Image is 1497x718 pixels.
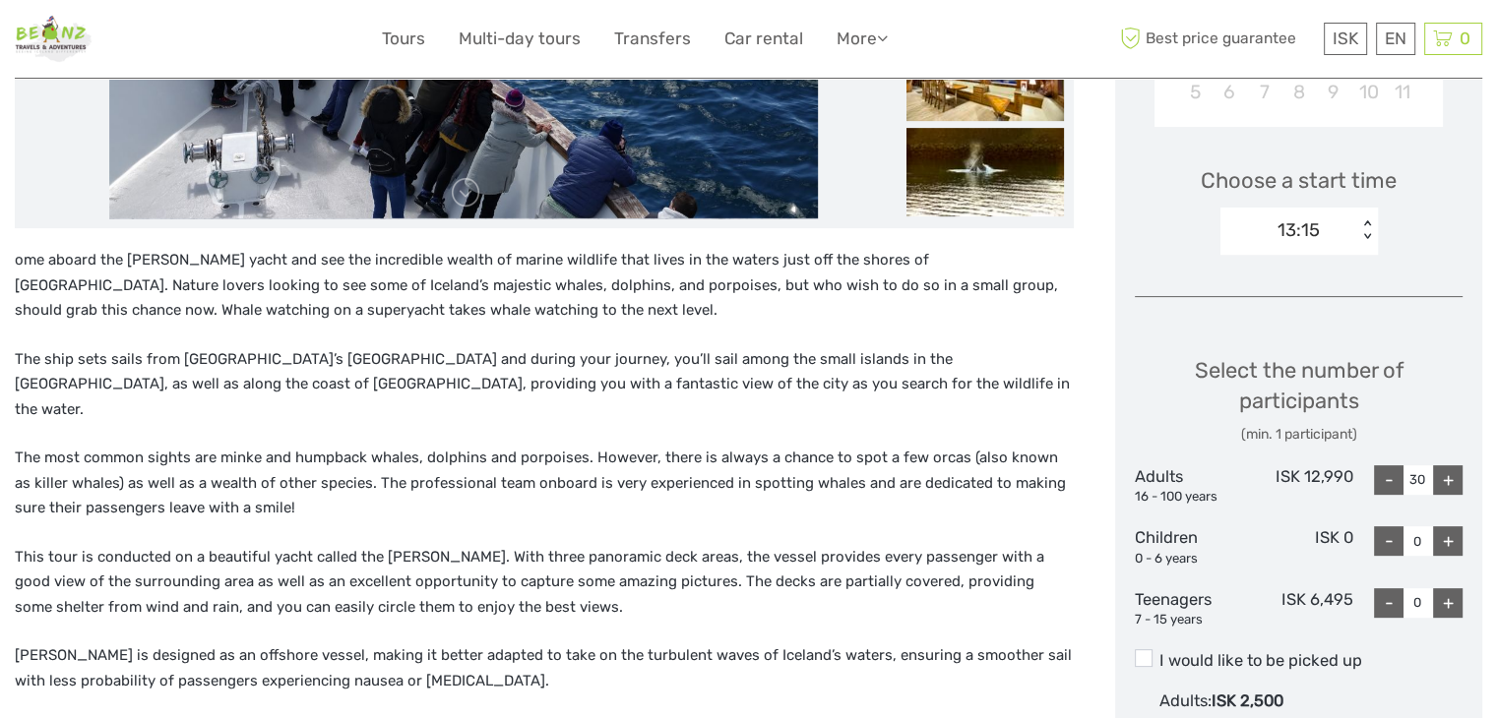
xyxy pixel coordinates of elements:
img: 1598-dd87be38-8058-414b-8777-4cf53ab65514_logo_small.jpg [15,15,93,63]
p: [PERSON_NAME] is designed as an offshore vessel, making it better adapted to take on the turbulen... [15,643,1074,693]
label: I would like to be picked up [1135,649,1463,673]
a: Multi-day tours [459,25,581,53]
span: Adults : [1159,691,1212,710]
div: + [1433,588,1463,618]
div: - [1374,526,1403,556]
div: (min. 1 participant) [1135,425,1463,445]
div: ISK 12,990 [1244,465,1353,507]
p: The ship sets sails from [GEOGRAPHIC_DATA]’s [GEOGRAPHIC_DATA] and during your journey, you’ll sa... [15,347,1074,423]
div: Teenagers [1135,588,1244,629]
p: We're away right now. Please check back later! [28,34,222,50]
div: Choose Saturday, October 11th, 2025 [1386,76,1420,108]
div: 0 - 6 years [1135,550,1244,568]
div: 7 - 15 years [1135,611,1244,629]
img: dabfad2be571454f96253c703323a833_slider_thumbnail.jpeg [906,128,1064,216]
a: Transfers [614,25,691,53]
div: - [1374,465,1403,495]
a: Car rental [724,25,803,53]
button: Open LiveChat chat widget [226,30,250,54]
div: Select the number of participants [1135,355,1463,445]
div: Choose Monday, October 6th, 2025 [1213,76,1247,108]
div: Choose Sunday, October 5th, 2025 [1177,76,1212,108]
div: + [1433,526,1463,556]
p: This tour is conducted on a beautiful yacht called the [PERSON_NAME]. With three panoramic deck a... [15,545,1074,621]
div: Choose Tuesday, October 7th, 2025 [1247,76,1281,108]
div: 16 - 100 years [1135,488,1244,507]
div: Children [1135,526,1244,568]
div: Choose Thursday, October 9th, 2025 [1316,76,1350,108]
div: EN [1376,23,1415,55]
p: The most common sights are minke and humpback whales, dolphins and porpoises. However, there is a... [15,446,1074,521]
p: ome aboard the [PERSON_NAME] yacht and see the incredible wealth of marine wildlife that lives in... [15,248,1074,324]
span: Best price guarantee [1115,23,1319,55]
div: < > [1359,220,1376,241]
div: Choose Wednesday, October 8th, 2025 [1281,76,1316,108]
div: - [1374,588,1403,618]
a: More [837,25,888,53]
span: 0 [1457,29,1473,48]
div: Adults [1135,465,1244,507]
div: Choose Friday, October 10th, 2025 [1350,76,1385,108]
span: ISK [1333,29,1358,48]
div: ISK 0 [1244,526,1353,568]
div: + [1433,465,1463,495]
span: Choose a start time [1201,165,1397,196]
a: Tours [382,25,425,53]
div: ISK 6,495 [1244,588,1353,629]
div: 13:15 [1278,217,1320,243]
span: ISK 2,500 [1212,691,1283,710]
